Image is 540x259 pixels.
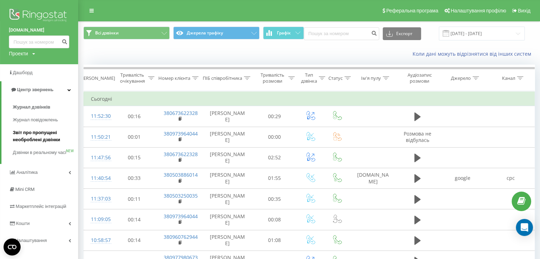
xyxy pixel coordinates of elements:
a: Дзвінки в реальному часіNEW [13,146,78,159]
button: Графік [263,27,304,39]
span: Реферальна програма [386,8,438,13]
td: 01:08 [252,230,297,250]
a: 380960762944 [164,233,198,240]
button: Всі дзвінки [83,27,170,39]
div: Статус [328,75,343,81]
span: Розмова не відбулась [404,130,431,143]
div: Ім'я пулу [361,75,381,81]
td: 00:00 [252,127,297,147]
div: 11:52:30 [91,109,105,123]
span: Кошти [16,221,29,226]
div: 11:40:54 [91,171,105,185]
div: 10:58:57 [91,233,105,247]
div: Джерело [451,75,471,81]
div: ПІБ співробітника [203,75,242,81]
a: Журнал дзвінків [13,101,78,114]
span: Всі дзвінки [95,30,119,36]
a: [DOMAIN_NAME] [9,27,69,34]
td: 00:16 [112,106,157,127]
div: 11:09:05 [91,213,105,226]
a: Коли дані можуть відрізнятися вiд інших систем [413,50,535,57]
td: [PERSON_NAME] [203,168,252,188]
div: Тривалість розмови [258,72,287,84]
td: [PERSON_NAME] [203,189,252,209]
a: Журнал повідомлень [13,114,78,126]
td: [PERSON_NAME] [203,147,252,168]
td: 02:52 [252,147,297,168]
a: 380973964044 [164,213,198,220]
span: Дашборд [13,70,33,75]
input: Пошук за номером [304,27,379,40]
a: 380973964044 [164,130,198,137]
div: 11:50:21 [91,130,105,144]
a: 380673622328 [164,151,198,158]
span: Журнал дзвінків [13,104,50,111]
td: 01:55 [252,168,297,188]
span: Аналiтика [16,170,38,175]
span: Дзвінки в реальному часі [13,149,66,156]
button: Експорт [383,27,421,40]
span: Звіт про пропущені необроблені дзвінки [13,129,75,143]
td: 00:15 [112,147,157,168]
a: 380503250035 [164,192,198,199]
td: 00:14 [112,209,157,230]
span: Журнал повідомлень [13,116,58,123]
span: Центр звернень [17,87,53,92]
td: [PERSON_NAME] [203,209,252,230]
td: [PERSON_NAME] [203,127,252,147]
a: Звіт про пропущені необроблені дзвінки [13,126,78,146]
div: Open Intercom Messenger [516,219,533,236]
img: Ringostat logo [9,7,69,25]
td: 00:08 [252,209,297,230]
div: Канал [502,75,515,81]
div: 11:37:03 [91,192,105,206]
span: Mini CRM [15,187,34,192]
div: Проекти [9,50,28,57]
div: 11:47:56 [91,151,105,165]
td: 00:29 [252,106,297,127]
a: Центр звернень [1,81,78,98]
td: 00:01 [112,127,157,147]
td: cpc [487,168,535,188]
input: Пошук за номером [9,35,69,48]
button: Open CMP widget [4,238,21,255]
span: Налаштування [15,238,47,243]
div: Номер клієнта [158,75,190,81]
td: 00:14 [112,230,157,250]
td: [PERSON_NAME] [203,230,252,250]
span: Графік [277,31,291,35]
span: Вихід [518,8,530,13]
span: Маркетплейс інтеграцій [16,204,66,209]
a: 380503886014 [164,171,198,178]
td: 00:35 [252,189,297,209]
td: google [439,168,487,188]
td: [DOMAIN_NAME] [350,168,396,188]
td: [PERSON_NAME] [203,106,252,127]
a: 380673622328 [164,110,198,116]
button: Джерела трафіку [173,27,260,39]
span: Налаштування профілю [451,8,506,13]
td: 00:33 [112,168,157,188]
div: Аудіозапис розмови [402,72,437,84]
td: 00:11 [112,189,157,209]
div: Тип дзвінка [301,72,317,84]
div: Тривалість очікування [118,72,146,84]
div: [PERSON_NAME] [79,75,115,81]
